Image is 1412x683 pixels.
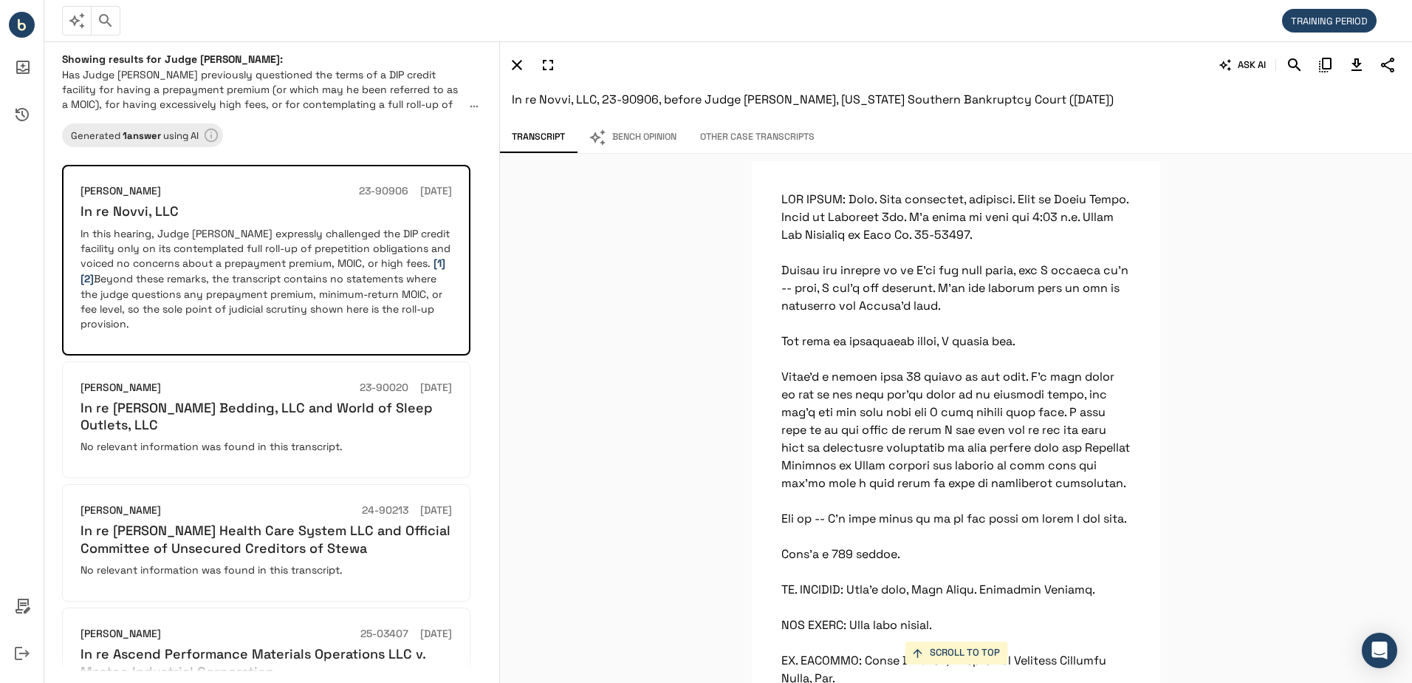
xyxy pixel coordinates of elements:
[62,123,223,147] div: Learn more about your results
[577,122,688,153] button: Bench Opinion
[80,503,161,519] h6: [PERSON_NAME]
[80,272,94,285] span: [2]
[420,503,452,519] h6: [DATE]
[80,183,161,200] h6: [PERSON_NAME]
[500,122,577,153] button: Transcript
[362,503,408,519] h6: 24-90213
[62,129,208,142] span: Generated using AI
[62,67,464,112] p: Has Judge [PERSON_NAME] previously questioned the terms of a DIP credit facility for having a pre...
[80,645,452,680] h6: In re Ascend Performance Materials Operations LLC v. Mastec Industrial Corporation
[80,522,452,557] h6: In re [PERSON_NAME] Health Care System LLC and Official Committee of Unsecured Creditors of Stewa
[80,203,452,220] h6: In re Novvi, LLC
[1375,52,1400,78] button: Share Transcript
[688,122,826,153] button: Other Case Transcripts
[512,92,1114,107] span: In re Novvi, LLC, 23-90906, before Judge [PERSON_NAME], [US_STATE] Southern Bankruptcy Court ([DA...
[1282,9,1384,33] div: We are not billing you for your initial period of in-app activity.
[1362,633,1397,668] div: Open Intercom Messenger
[360,626,408,642] h6: 25-03407
[80,626,161,642] h6: [PERSON_NAME]
[80,439,452,454] p: No relevant information was found in this transcript.
[420,380,452,396] h6: [DATE]
[467,99,481,114] button: Expand
[433,256,445,270] span: [1]
[420,183,452,200] h6: [DATE]
[1282,52,1307,78] button: Search
[420,626,452,642] h6: [DATE]
[360,380,408,396] h6: 23-90020
[1344,52,1369,78] button: Download Transcript
[62,52,481,66] h6: Showing results for Judge [PERSON_NAME]:
[80,399,452,434] h6: In re [PERSON_NAME] Bedding, LLC and World of Sleep Outlets, LLC
[905,642,1007,665] button: SCROLL TO TOP
[1282,15,1377,27] span: TRAINING PERIOD
[80,226,452,331] p: In this hearing, Judge [PERSON_NAME] expressly challenged the DIP credit facility only on its con...
[1216,52,1269,78] button: ASK AI
[80,380,161,396] h6: [PERSON_NAME]
[80,563,452,577] p: No relevant information was found in this transcript.
[359,183,408,200] h6: 23-90906
[123,129,161,142] b: 1 answer
[1313,52,1338,78] button: Copy Citation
